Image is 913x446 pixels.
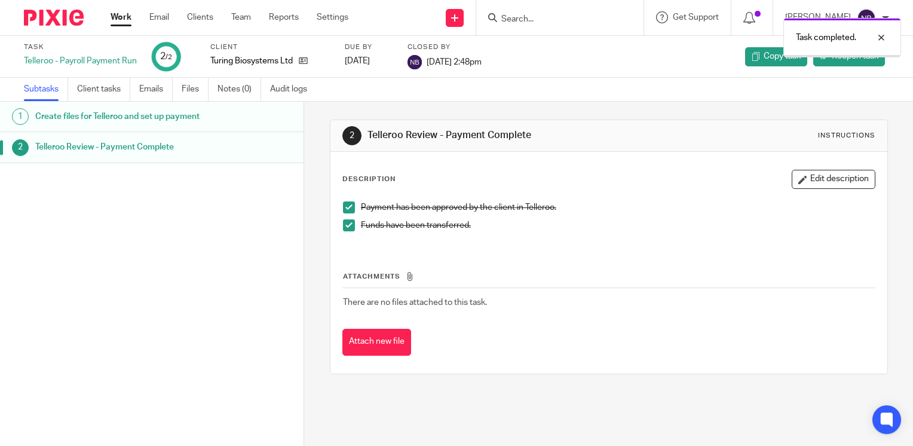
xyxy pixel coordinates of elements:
[342,329,411,356] button: Attach new file
[345,42,393,52] label: Due by
[35,138,206,156] h1: Telleroo Review - Payment Complete
[269,11,299,23] a: Reports
[77,78,130,101] a: Client tasks
[35,108,206,126] h1: Create files for Telleroo and set up payment
[187,11,213,23] a: Clients
[111,11,131,23] a: Work
[342,175,396,184] p: Description
[408,42,482,52] label: Closed by
[270,78,316,101] a: Audit logs
[796,32,856,44] p: Task completed.
[210,55,293,67] p: Turing Biosystems Ltd
[149,11,169,23] a: Email
[12,108,29,125] div: 1
[24,78,68,101] a: Subtasks
[231,11,251,23] a: Team
[217,78,261,101] a: Notes (0)
[160,50,172,63] div: 2
[12,139,29,156] div: 2
[210,42,330,52] label: Client
[367,129,634,142] h1: Telleroo Review - Payment Complete
[343,273,400,280] span: Attachments
[317,11,348,23] a: Settings
[345,55,393,67] div: [DATE]
[818,131,875,140] div: Instructions
[427,57,482,66] span: [DATE] 2:48pm
[24,42,137,52] label: Task
[24,55,137,67] div: Telleroo - Payroll Payment Run
[792,170,875,189] button: Edit description
[361,219,875,231] p: Funds have been transferred.
[24,10,84,26] img: Pixie
[408,55,422,69] img: svg%3E
[139,78,173,101] a: Emails
[342,126,361,145] div: 2
[343,298,487,307] span: There are no files attached to this task.
[857,8,876,28] img: svg%3E
[361,201,875,213] p: Payment has been approved by the client in Telleroo.
[166,54,172,60] small: /2
[182,78,209,101] a: Files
